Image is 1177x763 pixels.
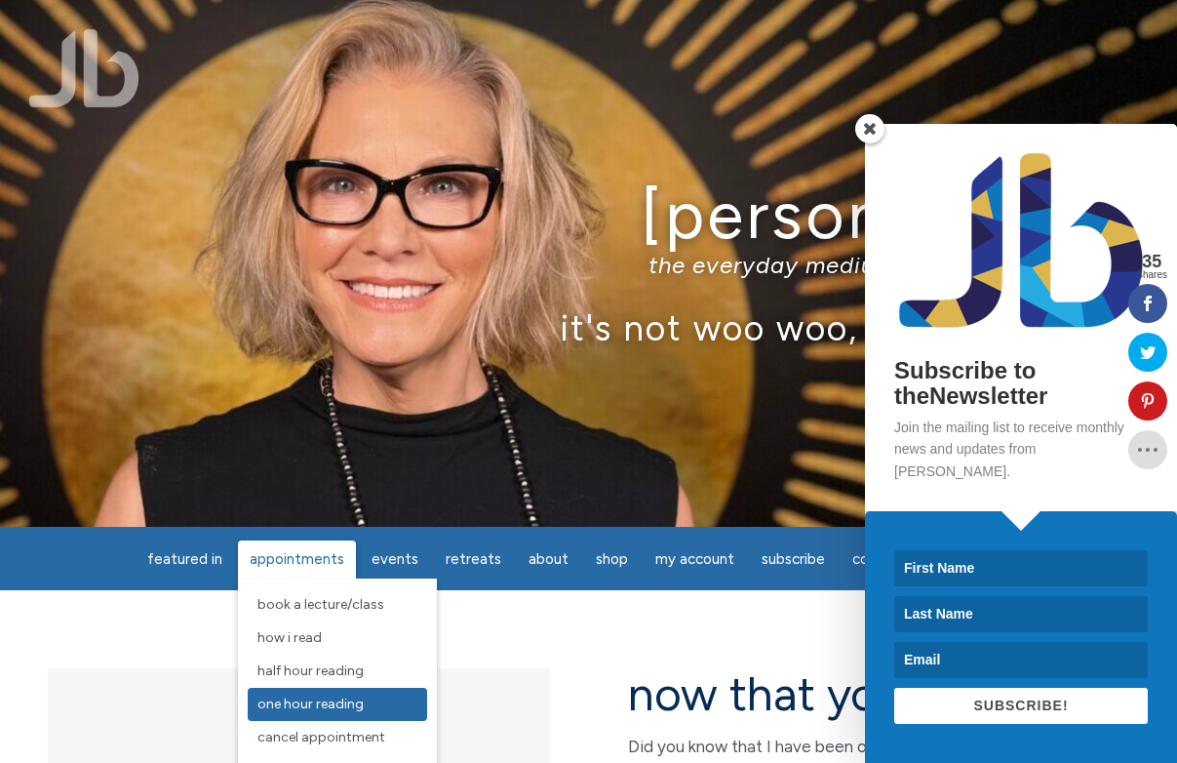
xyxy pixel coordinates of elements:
span: How I Read [257,629,322,646]
span: Half Hour Reading [257,663,364,679]
a: Events [360,541,430,579]
h2: Subscribe to theNewsletter [894,358,1148,410]
a: About [517,541,580,579]
a: Cancel Appointment [248,721,427,754]
a: Retreats [434,541,513,579]
span: One Hour Reading [257,696,364,712]
span: My Account [655,550,734,568]
a: How I Read [248,622,427,655]
input: First Name [894,550,1148,586]
span: featured in [147,550,222,568]
span: SUBSCRIBE! [973,698,1068,713]
input: Email [894,642,1148,678]
span: 35 [1136,253,1167,270]
p: Join the mailing list to receive monthly news and updates from [PERSON_NAME]. [894,417,1148,482]
img: Jamie Butler. The Everyday Medium [29,29,139,107]
a: Half Hour Reading [248,655,427,688]
a: featured in [136,541,234,579]
span: About [529,550,569,568]
a: One Hour Reading [248,688,427,721]
h2: now that you are here… [628,668,1130,720]
span: Retreats [446,550,501,568]
a: Appointments [238,541,356,579]
span: Book a Lecture/Class [257,596,384,613]
span: Shares [1136,270,1167,280]
button: SUBSCRIBE! [894,688,1148,724]
span: Shop [596,550,628,568]
span: Cancel Appointment [257,729,385,745]
span: Appointments [250,550,344,568]
input: Last Name [894,596,1148,632]
p: it's not woo woo, it's true true™ [59,306,1118,348]
a: My Account [644,541,746,579]
a: Shop [584,541,640,579]
h1: [PERSON_NAME] [59,179,1118,252]
a: Book a Lecture/Class [248,588,427,622]
span: Events [372,550,418,568]
p: the everyday medium™, intuitive teacher [59,251,1118,279]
